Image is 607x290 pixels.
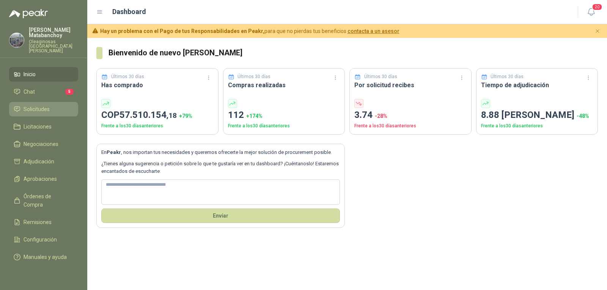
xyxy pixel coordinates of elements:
[24,105,50,113] span: Solicitudes
[101,160,340,176] p: ¿Tienes alguna sugerencia o petición sobre lo que te gustaría ver en tu dashboard? ¡Cuéntanoslo! ...
[100,27,399,35] span: para que no pierdas tus beneficios
[9,119,78,134] a: Licitaciones
[24,70,36,78] span: Inicio
[9,172,78,186] a: Aprobaciones
[107,149,121,155] b: Peakr
[593,27,602,36] button: Cerrar
[348,28,399,34] a: contacta a un asesor
[101,122,214,130] p: Frente a los 30 días anteriores
[100,28,264,34] b: Hay un problema con el Pago de tus Responsabilidades en Peakr,
[246,113,263,119] span: + 174 %
[9,154,78,169] a: Adjudicación
[9,9,48,18] img: Logo peakr
[481,80,593,90] h3: Tiempo de adjudicación
[24,192,71,209] span: Órdenes de Compra
[101,108,214,122] p: COP
[491,73,524,80] p: Últimos 30 días
[228,108,340,122] p: 112
[24,122,52,131] span: Licitaciones
[9,102,78,116] a: Solicitudes
[237,73,270,80] p: Últimos 30 días
[24,175,57,183] span: Aprobaciones
[354,80,467,90] h3: Por solicitud recibes
[109,47,598,59] h3: Bienvenido de nuevo [PERSON_NAME]
[9,215,78,229] a: Remisiones
[24,253,67,261] span: Manuales y ayuda
[375,113,387,119] span: -28 %
[9,137,78,151] a: Negociaciones
[179,113,192,119] span: + 79 %
[65,89,74,95] span: 5
[101,80,214,90] h3: Has comprado
[24,88,35,96] span: Chat
[167,111,177,120] span: ,18
[481,108,593,122] p: 8.88 [PERSON_NAME]
[120,110,177,120] span: 57.510.154
[9,67,78,82] a: Inicio
[29,39,78,53] p: Oleaginosas [GEOGRAPHIC_DATA][PERSON_NAME]
[24,218,52,226] span: Remisiones
[9,33,24,47] img: Company Logo
[24,157,54,166] span: Adjudicación
[354,122,467,130] p: Frente a los 30 días anteriores
[101,149,340,156] p: En , nos importan tus necesidades y queremos ofrecerte la mejor solución de procurement posible.
[481,122,593,130] p: Frente a los 30 días anteriores
[9,250,78,264] a: Manuales y ayuda
[577,113,589,119] span: -48 %
[24,140,58,148] span: Negociaciones
[24,235,57,244] span: Configuración
[9,85,78,99] a: Chat5
[101,208,340,223] button: Envíar
[9,189,78,212] a: Órdenes de Compra
[111,73,144,80] p: Últimos 30 días
[228,80,340,90] h3: Compras realizadas
[228,122,340,130] p: Frente a los 30 días anteriores
[354,108,467,122] p: 3.74
[9,232,78,247] a: Configuración
[112,6,146,17] h1: Dashboard
[584,5,598,19] button: 20
[29,27,78,38] p: [PERSON_NAME] Matabanchoy
[592,3,602,11] span: 20
[364,73,397,80] p: Últimos 30 días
